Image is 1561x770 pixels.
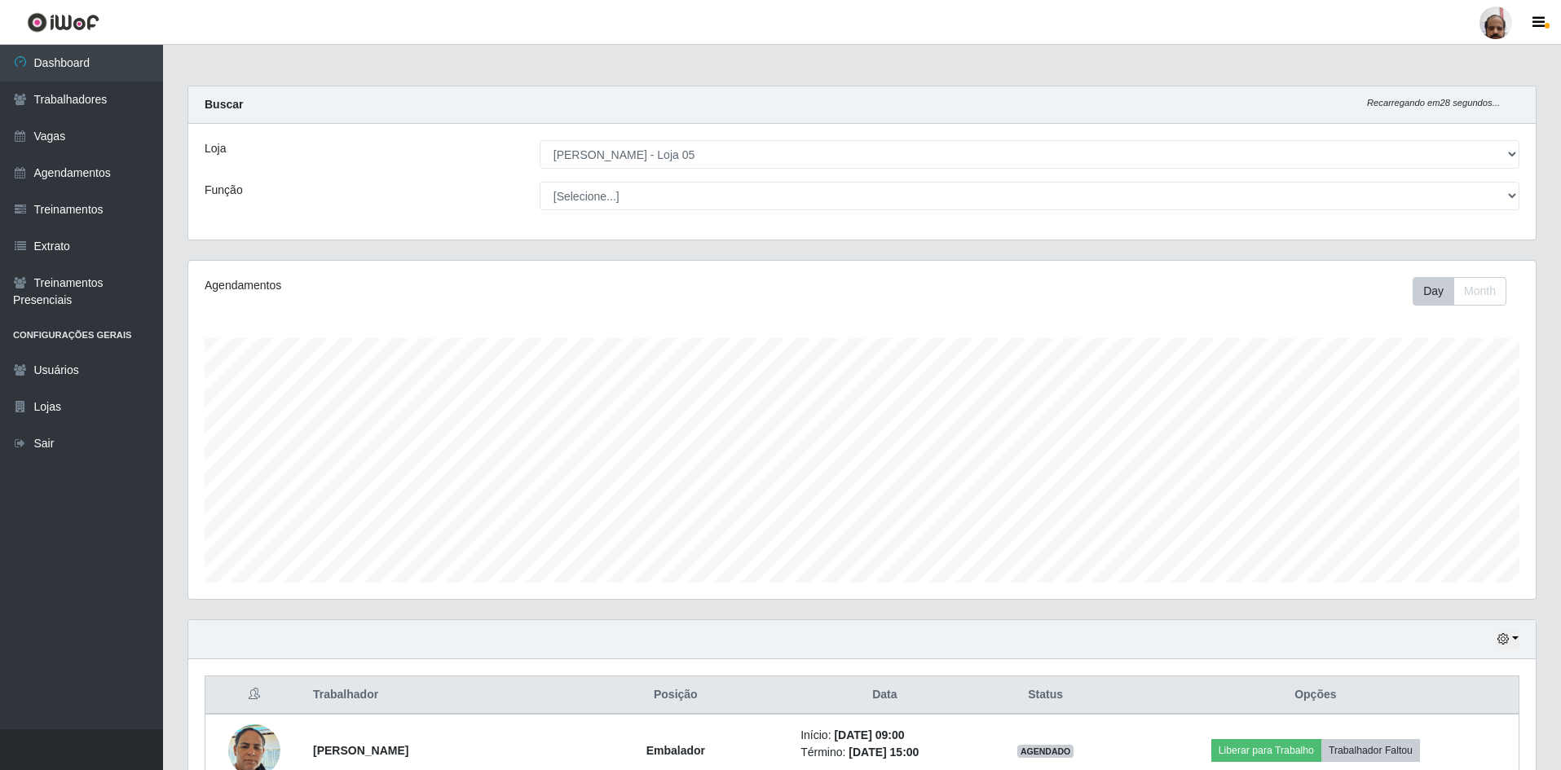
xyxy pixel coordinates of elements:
i: Recarregando em 28 segundos... [1367,98,1500,108]
img: CoreUI Logo [27,12,99,33]
th: Data [791,676,978,715]
th: Trabalhador [303,676,561,715]
th: Status [979,676,1113,715]
button: Day [1413,277,1454,306]
label: Loja [205,140,226,157]
button: Liberar para Trabalho [1211,739,1321,762]
button: Trabalhador Faltou [1321,739,1420,762]
strong: Embalador [646,744,705,757]
li: Início: [800,727,968,744]
th: Posição [561,676,792,715]
button: Month [1453,277,1506,306]
strong: [PERSON_NAME] [313,744,408,757]
div: Toolbar with button groups [1413,277,1519,306]
li: Término: [800,744,968,761]
label: Função [205,182,243,199]
span: AGENDADO [1017,745,1074,758]
div: First group [1413,277,1506,306]
th: Opções [1113,676,1519,715]
time: [DATE] 09:00 [834,728,904,741]
div: Agendamentos [205,277,739,294]
time: [DATE] 15:00 [849,746,919,759]
strong: Buscar [205,98,243,111]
